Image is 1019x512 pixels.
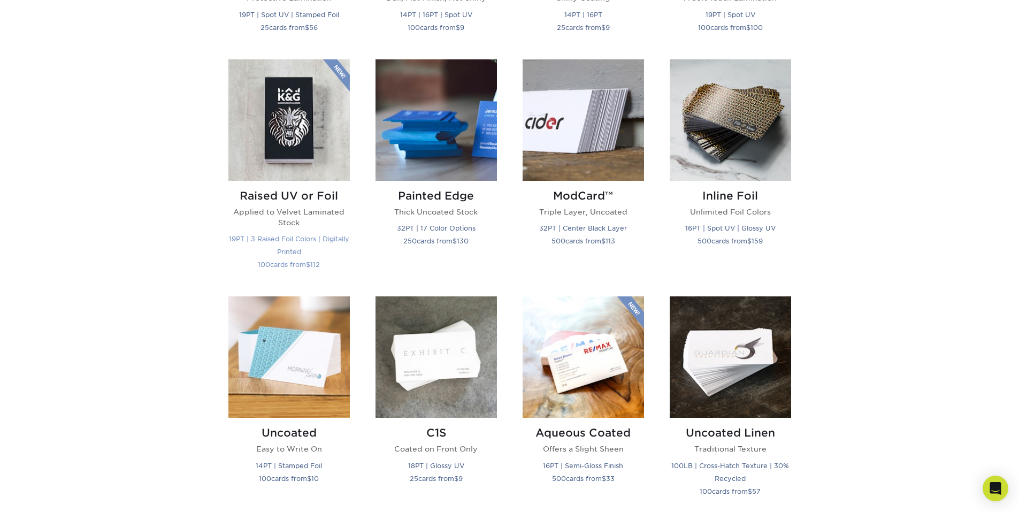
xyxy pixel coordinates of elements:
h2: C1S [376,426,497,439]
small: 14PT | Stamped Foil [256,462,322,470]
img: Raised UV or Foil Business Cards [228,59,350,181]
small: 16PT | Semi-Gloss Finish [543,462,623,470]
h2: ModCard™ [523,189,644,202]
span: 112 [310,261,320,269]
p: Offers a Slight Sheen [523,444,644,454]
small: 19PT | Spot UV [706,11,755,19]
small: cards from [261,24,318,32]
span: 100 [408,24,420,32]
small: cards from [259,475,319,483]
small: cards from [408,24,464,32]
small: cards from [552,475,615,483]
span: 9 [460,24,464,32]
p: Easy to Write On [228,444,350,454]
small: 19PT | 3 Raised Foil Colors | Digitally Printed [229,235,349,256]
h2: Inline Foil [670,189,791,202]
img: Painted Edge Business Cards [376,59,497,181]
span: 57 [752,487,761,495]
span: $ [307,475,311,483]
small: 16PT | Spot UV | Glossy UV [685,224,776,232]
img: ModCard™ Business Cards [523,59,644,181]
p: Coated on Front Only [376,444,497,454]
span: 500 [698,237,711,245]
h2: Aqueous Coated [523,426,644,439]
a: Aqueous Coated Business Cards Aqueous Coated Offers a Slight Sheen 16PT | Semi-Gloss Finish 500ca... [523,296,644,510]
span: 100 [698,24,710,32]
span: $ [748,487,752,495]
span: 33 [606,475,615,483]
p: Triple Layer, Uncoated [523,207,644,217]
a: Painted Edge Business Cards Painted Edge Thick Uncoated Stock 32PT | 17 Color Options 250cards fr... [376,59,497,284]
p: Traditional Texture [670,444,791,454]
span: 25 [261,24,269,32]
small: 32PT | 17 Color Options [397,224,476,232]
span: $ [602,475,606,483]
span: $ [456,24,460,32]
span: $ [747,237,752,245]
span: 9 [606,24,610,32]
span: 100 [259,475,271,483]
p: Applied to Velvet Laminated Stock [228,207,350,228]
small: 100LB | Cross-Hatch Texture | 30% Recycled [671,462,789,483]
span: 10 [311,475,319,483]
span: 56 [309,24,318,32]
img: Inline Foil Business Cards [670,59,791,181]
a: Uncoated Business Cards Uncoated Easy to Write On 14PT | Stamped Foil 100cards from$10 [228,296,350,510]
span: 500 [551,237,565,245]
span: 500 [552,475,566,483]
span: $ [601,237,606,245]
span: 250 [403,237,417,245]
small: cards from [698,237,763,245]
img: Uncoated Linen Business Cards [670,296,791,418]
h2: Uncoated Linen [670,426,791,439]
span: $ [454,475,458,483]
span: 9 [458,475,463,483]
p: Thick Uncoated Stock [376,207,497,217]
span: $ [305,24,309,32]
img: Uncoated Business Cards [228,296,350,418]
span: 113 [606,237,615,245]
small: cards from [557,24,610,32]
small: cards from [700,487,761,495]
small: 14PT | 16PT [564,11,602,19]
p: Unlimited Foil Colors [670,207,791,217]
small: 19PT | Spot UV | Stamped Foil [239,11,339,19]
a: ModCard™ Business Cards ModCard™ Triple Layer, Uncoated 32PT | Center Black Layer 500cards from$113 [523,59,644,284]
a: Raised UV or Foil Business Cards Raised UV or Foil Applied to Velvet Laminated Stock 19PT | 3 Rai... [228,59,350,284]
span: 25 [557,24,565,32]
span: 100 [700,487,712,495]
div: Open Intercom Messenger [983,476,1008,501]
h2: Raised UV or Foil [228,189,350,202]
span: 100 [750,24,763,32]
small: cards from [551,237,615,245]
span: $ [306,261,310,269]
small: cards from [410,475,463,483]
span: $ [453,237,457,245]
img: C1S Business Cards [376,296,497,418]
span: 130 [457,237,469,245]
a: Uncoated Linen Business Cards Uncoated Linen Traditional Texture 100LB | Cross-Hatch Texture | 30... [670,296,791,510]
span: 25 [410,475,418,483]
a: C1S Business Cards C1S Coated on Front Only 18PT | Glossy UV 25cards from$9 [376,296,497,510]
small: cards from [258,261,320,269]
small: 18PT | Glossy UV [408,462,464,470]
img: New Product [323,59,350,91]
img: Aqueous Coated Business Cards [523,296,644,418]
a: Inline Foil Business Cards Inline Foil Unlimited Foil Colors 16PT | Spot UV | Glossy UV 500cards ... [670,59,791,284]
span: $ [746,24,750,32]
span: 100 [258,261,270,269]
span: $ [601,24,606,32]
img: New Product [617,296,644,328]
h2: Uncoated [228,426,350,439]
h2: Painted Edge [376,189,497,202]
small: cards from [698,24,763,32]
small: 14PT | 16PT | Spot UV [400,11,472,19]
span: 159 [752,237,763,245]
small: 32PT | Center Black Layer [539,224,627,232]
small: cards from [403,237,469,245]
